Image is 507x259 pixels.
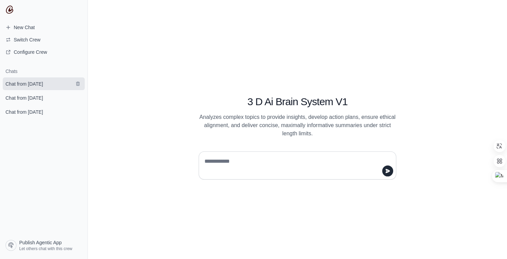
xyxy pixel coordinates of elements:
[3,22,85,33] a: New Chat
[3,237,85,254] a: Publish Agentic App Let others chat with this crew
[5,109,43,115] span: Chat from [DATE]
[5,95,43,101] span: Chat from [DATE]
[14,49,47,56] span: Configure Crew
[14,24,35,31] span: New Chat
[5,81,43,87] span: Chat from [DATE]
[3,47,85,58] a: Configure Crew
[5,5,14,14] img: CrewAI Logo
[199,113,396,138] p: Analyzes complex topics to provide insights, develop action plans, ensure ethical alignment, and ...
[19,239,62,246] span: Publish Agentic App
[14,36,40,43] span: Switch Crew
[199,96,396,108] h1: 3 D Ai Brain System V1
[3,34,85,45] button: Switch Crew
[3,77,85,90] a: Chat from [DATE]
[19,246,72,251] span: Let others chat with this crew
[3,91,85,104] a: Chat from [DATE]
[3,106,85,118] a: Chat from [DATE]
